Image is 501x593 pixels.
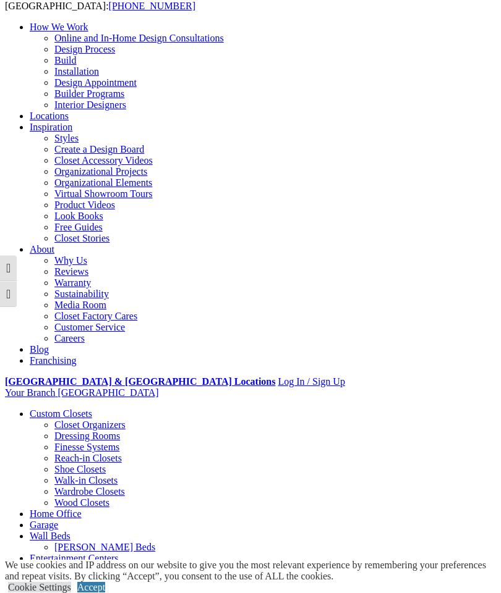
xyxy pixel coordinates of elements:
a: Shoe Closets [54,464,106,474]
a: Product Videos [54,200,115,210]
a: Closet Factory Cares [54,311,137,321]
a: [GEOGRAPHIC_DATA] & [GEOGRAPHIC_DATA] Locations [5,376,275,387]
a: Virtual Showroom Tours [54,188,153,199]
div: We use cookies and IP address on our website to give you the most relevant experience by remember... [5,560,501,582]
a: Cookie Settings [8,582,71,592]
a: Franchising [30,355,77,366]
a: Home Office [30,508,82,519]
a: Why Us [54,255,87,266]
a: Closet Accessory Videos [54,155,153,166]
a: Wood Closets [54,497,109,508]
a: Closet Stories [54,233,109,243]
a: Builder Programs [54,88,124,99]
a: Reviews [54,266,88,277]
a: Sustainability [54,288,109,299]
a: Styles [54,133,79,143]
a: Design Appointment [54,77,137,88]
a: Closet Organizers [54,419,126,430]
a: Careers [54,333,85,343]
a: Media Room [54,300,106,310]
a: About [30,244,54,254]
a: Wardrobe Closets [54,486,125,497]
a: Reach-in Closets [54,453,122,463]
a: Organizational Elements [54,177,152,188]
a: Customer Service [54,322,125,332]
a: Locations [30,111,69,121]
a: Online and In-Home Design Consultations [54,33,224,43]
a: Installation [54,66,99,77]
a: Inspiration [30,122,72,132]
a: Dressing Rooms [54,431,120,441]
a: Log In / Sign Up [278,376,345,387]
a: Warranty [54,277,91,288]
a: [PERSON_NAME] Beds [54,542,155,552]
a: Interior Designers [54,99,126,110]
a: Look Books [54,211,103,221]
a: Create a Design Board [54,144,144,154]
a: Free Guides [54,222,103,232]
a: Walk-in Closets [54,475,118,486]
span: [GEOGRAPHIC_DATA] [58,387,158,398]
a: Wall Beds [30,531,71,541]
a: [PHONE_NUMBER] [109,1,195,11]
a: Finesse Systems [54,442,119,452]
a: Custom Closets [30,408,92,419]
a: Accept [77,582,105,592]
a: Your Branch [GEOGRAPHIC_DATA] [5,387,159,398]
a: Organizational Projects [54,166,147,177]
a: Garage [30,519,58,530]
a: Build [54,55,77,65]
a: Design Process [54,44,115,54]
a: Blog [30,344,49,355]
span: Your Branch [5,387,55,398]
a: How We Work [30,22,88,32]
a: Entertainment Centers [30,553,119,563]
